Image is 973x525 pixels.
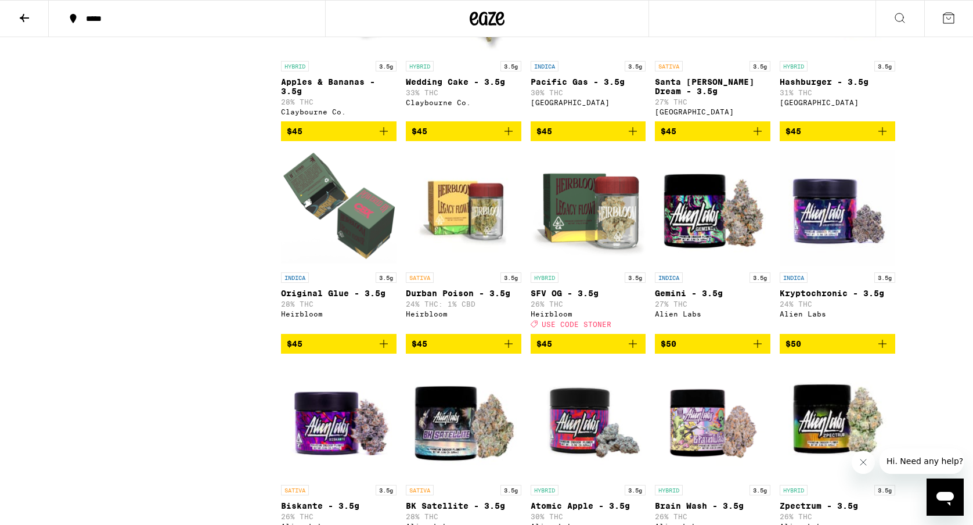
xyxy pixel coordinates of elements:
a: Open page for Original Glue - 3.5g from Heirbloom [281,150,397,334]
img: Alien Labs - Kryptochronic - 3.5g [780,150,895,267]
p: 27% THC [655,300,770,308]
p: INDICA [780,272,808,283]
button: Add to bag [406,334,521,354]
p: 3.5g [749,61,770,71]
div: Heirbloom [531,310,646,318]
p: 3.5g [376,272,397,283]
p: SATIVA [406,272,434,283]
p: 3.5g [874,272,895,283]
p: 30% THC [531,89,646,96]
img: Alien Labs - Gemini - 3.5g [655,150,770,267]
p: 3.5g [874,61,895,71]
img: Alien Labs - Atomic Apple - 3.5g [531,363,646,479]
p: INDICA [655,272,683,283]
p: 26% THC [780,513,895,520]
span: $50 [785,339,801,348]
div: Heirbloom [406,310,521,318]
img: Alien Labs - Brain Wash - 3.5g [655,363,770,479]
p: 30% THC [531,513,646,520]
p: HYBRID [780,61,808,71]
p: Gemini - 3.5g [655,289,770,298]
p: Wedding Cake - 3.5g [406,77,521,87]
p: 3.5g [625,272,646,283]
p: HYBRID [281,61,309,71]
p: Hashburger - 3.5g [780,77,895,87]
div: [GEOGRAPHIC_DATA] [780,99,895,106]
iframe: Button to launch messaging window [927,479,964,516]
button: Add to bag [780,334,895,354]
p: 28% THC [281,98,397,106]
div: Alien Labs [780,310,895,318]
p: 28% THC [406,513,521,520]
p: 3.5g [376,485,397,495]
span: $45 [536,339,552,348]
div: [GEOGRAPHIC_DATA] [531,99,646,106]
p: 3.5g [500,485,521,495]
button: Add to bag [531,121,646,141]
span: $45 [287,127,302,136]
p: Santa [PERSON_NAME] Dream - 3.5g [655,77,770,96]
img: Heirbloom - SFV OG - 3.5g [531,150,646,267]
button: Add to bag [655,121,770,141]
p: Original Glue - 3.5g [281,289,397,298]
p: Apples & Bananas - 3.5g [281,77,397,96]
p: 3.5g [625,61,646,71]
p: 3.5g [500,272,521,283]
img: Alien Labs - Biskante - 3.5g [281,363,397,479]
button: Add to bag [281,334,397,354]
img: Alien Labs - Zpectrum - 3.5g [780,363,895,479]
p: HYBRID [780,485,808,495]
p: 3.5g [749,485,770,495]
p: 3.5g [500,61,521,71]
span: $45 [536,127,552,136]
p: 3.5g [874,485,895,495]
a: Open page for SFV OG - 3.5g from Heirbloom [531,150,646,334]
p: HYBRID [406,61,434,71]
p: 26% THC [281,513,397,520]
div: Claybourne Co. [281,108,397,116]
button: Add to bag [531,334,646,354]
p: 24% THC [780,300,895,308]
p: SFV OG - 3.5g [531,289,646,298]
a: Open page for Durban Poison - 3.5g from Heirbloom [406,150,521,334]
iframe: Close message [852,451,875,474]
p: 3.5g [376,61,397,71]
p: 26% THC [655,513,770,520]
p: Pacific Gas - 3.5g [531,77,646,87]
p: 24% THC: 1% CBD [406,300,521,308]
a: Open page for Gemini - 3.5g from Alien Labs [655,150,770,334]
p: Durban Poison - 3.5g [406,289,521,298]
p: INDICA [531,61,558,71]
a: Open page for Kryptochronic - 3.5g from Alien Labs [780,150,895,334]
p: HYBRID [531,485,558,495]
div: [GEOGRAPHIC_DATA] [655,108,770,116]
span: $45 [785,127,801,136]
p: 3.5g [749,272,770,283]
p: 33% THC [406,89,521,96]
button: Add to bag [780,121,895,141]
iframe: Message from company [880,448,964,474]
span: $45 [287,339,302,348]
p: HYBRID [655,485,683,495]
p: SATIVA [655,61,683,71]
p: Atomic Apple - 3.5g [531,501,646,510]
p: Zpectrum - 3.5g [780,501,895,510]
p: 28% THC [281,300,397,308]
p: HYBRID [531,272,558,283]
span: $45 [412,339,427,348]
span: $45 [412,127,427,136]
img: Heirbloom - Durban Poison - 3.5g [406,150,521,267]
button: Add to bag [281,121,397,141]
span: $50 [661,339,676,348]
button: Add to bag [655,334,770,354]
span: $45 [661,127,676,136]
button: Add to bag [406,121,521,141]
p: Brain Wash - 3.5g [655,501,770,510]
img: Heirbloom - Original Glue - 3.5g [281,150,397,267]
p: SATIVA [281,485,309,495]
p: 3.5g [625,485,646,495]
div: Heirbloom [281,310,397,318]
p: INDICA [281,272,309,283]
div: Alien Labs [655,310,770,318]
